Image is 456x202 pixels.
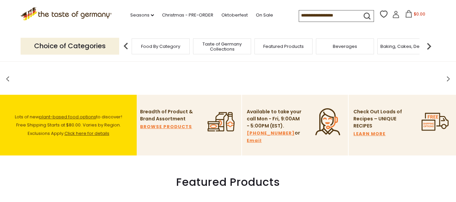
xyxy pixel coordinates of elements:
a: Featured Products [263,44,304,49]
span: $0.00 [414,11,425,17]
a: Baking, Cakes, Desserts [380,44,433,49]
a: Christmas - PRE-ORDER [162,11,213,19]
a: Click here for details [64,130,109,137]
button: $0.00 [401,10,430,20]
a: Oktoberfest [221,11,248,19]
a: Email [247,137,262,144]
a: [PHONE_NUMBER] [247,129,295,137]
p: Choice of Categories [21,38,119,54]
a: Beverages [333,44,357,49]
p: Breadth of Product & Brand Assortment [140,108,196,122]
a: Taste of Germany Collections [195,41,249,52]
a: On Sale [256,11,273,19]
img: previous arrow [119,39,133,53]
p: Available to take your call Mon - Fri, 9:00AM - 5:00PM (EST). or [247,108,302,144]
a: BROWSE PRODUCTS [140,123,192,131]
a: LEARN MORE [353,130,385,138]
a: Food By Category [141,44,180,49]
span: Lots of new to discover! Free Shipping Starts at $80.00. Varies by Region. Exclusions Apply. [15,114,122,137]
a: plant-based food options [39,114,96,120]
img: next arrow [422,39,436,53]
a: Seasons [130,11,154,19]
p: Check Out Loads of Recipes – UNIQUE RECIPES [353,108,402,129]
